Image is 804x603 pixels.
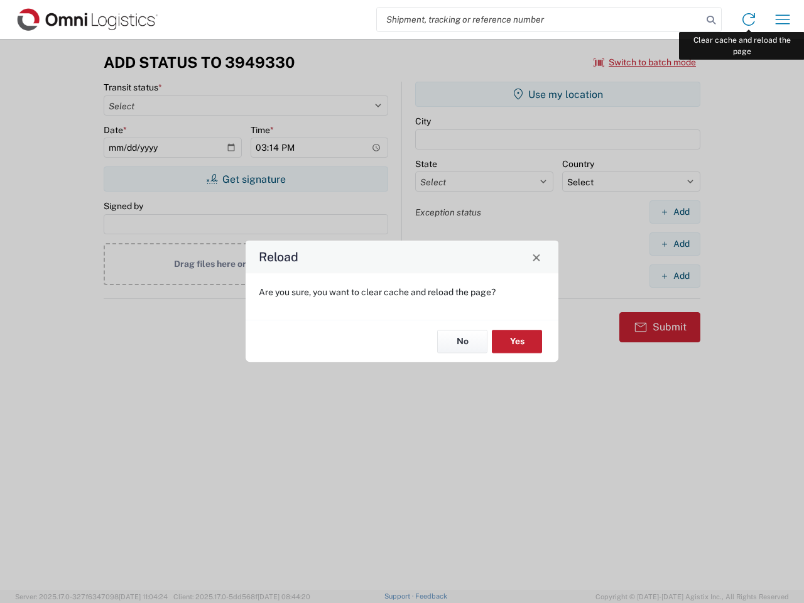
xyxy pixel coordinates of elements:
input: Shipment, tracking or reference number [377,8,702,31]
button: Yes [492,330,542,353]
p: Are you sure, you want to clear cache and reload the page? [259,286,545,298]
button: No [437,330,487,353]
button: Close [528,248,545,266]
h4: Reload [259,248,298,266]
